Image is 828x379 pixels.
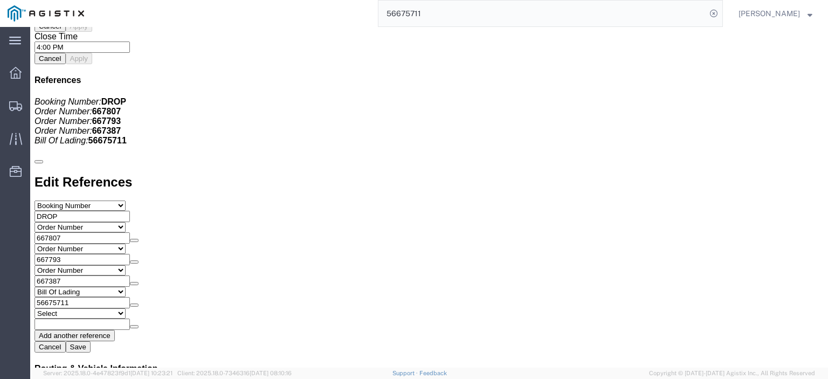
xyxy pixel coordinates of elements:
a: Support [392,370,419,376]
span: Server: 2025.18.0-4e47823f9d1 [43,370,172,376]
span: [DATE] 10:23:21 [130,370,172,376]
input: Search for shipment number, reference number [378,1,706,26]
img: logo [8,5,84,22]
iframe: FS Legacy Container [30,27,828,368]
a: Feedback [419,370,447,376]
button: [PERSON_NAME] [738,7,813,20]
span: Copyright © [DATE]-[DATE] Agistix Inc., All Rights Reserved [649,369,815,378]
span: [DATE] 08:10:16 [250,370,292,376]
span: Jesse Jordan [739,8,800,19]
span: Client: 2025.18.0-7346316 [177,370,292,376]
